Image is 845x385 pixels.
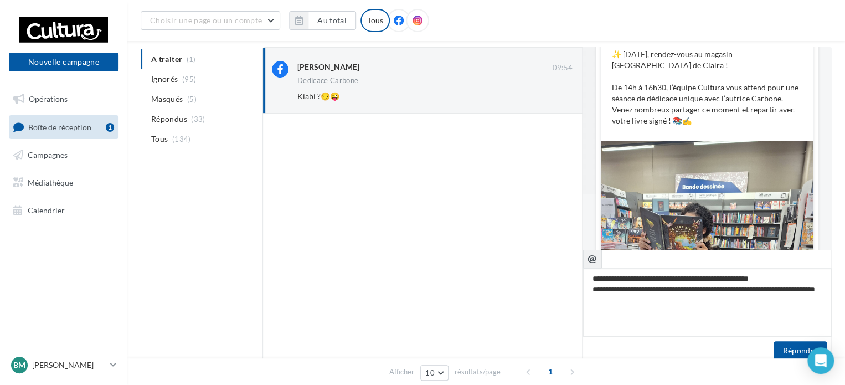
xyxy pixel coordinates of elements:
[297,61,359,73] div: [PERSON_NAME]
[297,91,339,101] span: Kiabi ?😏😜
[9,355,118,376] a: BM [PERSON_NAME]
[7,143,121,167] a: Campagnes
[172,135,191,143] span: (134)
[425,368,435,377] span: 10
[182,75,196,84] span: (95)
[389,367,414,377] span: Afficher
[552,63,573,73] span: 09:54
[28,122,91,131] span: Boîte de réception
[289,11,356,30] button: Au total
[774,341,827,360] button: Répondre
[151,114,187,125] span: Répondus
[7,115,121,139] a: Boîte de réception1
[7,171,121,194] a: Médiathèque
[360,9,390,32] div: Tous
[13,360,25,371] span: BM
[28,178,73,187] span: Médiathèque
[151,134,168,145] span: Tous
[28,150,68,160] span: Campagnes
[32,360,106,371] p: [PERSON_NAME]
[455,367,501,377] span: résultats/page
[191,115,205,124] span: (33)
[9,53,118,71] button: Nouvelle campagne
[7,199,121,222] a: Calendrier
[28,205,65,214] span: Calendrier
[420,365,449,381] button: 10
[583,249,601,268] button: @
[151,94,183,105] span: Masqués
[151,74,178,85] span: Ignorés
[542,363,559,381] span: 1
[612,49,802,126] p: ✨ [DATE], rendez-vous au magasin [GEOGRAPHIC_DATA] de Claira ! De 14h à 16h30, l’équipe Cultura v...
[150,16,262,25] span: Choisir une page ou un compte
[308,11,356,30] button: Au total
[807,347,834,374] div: Open Intercom Messenger
[141,11,280,30] button: Choisir une page ou un compte
[588,253,597,263] i: @
[297,77,358,84] div: Dedicace Carbone
[29,94,68,104] span: Opérations
[7,88,121,111] a: Opérations
[187,95,197,104] span: (5)
[106,123,114,132] div: 1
